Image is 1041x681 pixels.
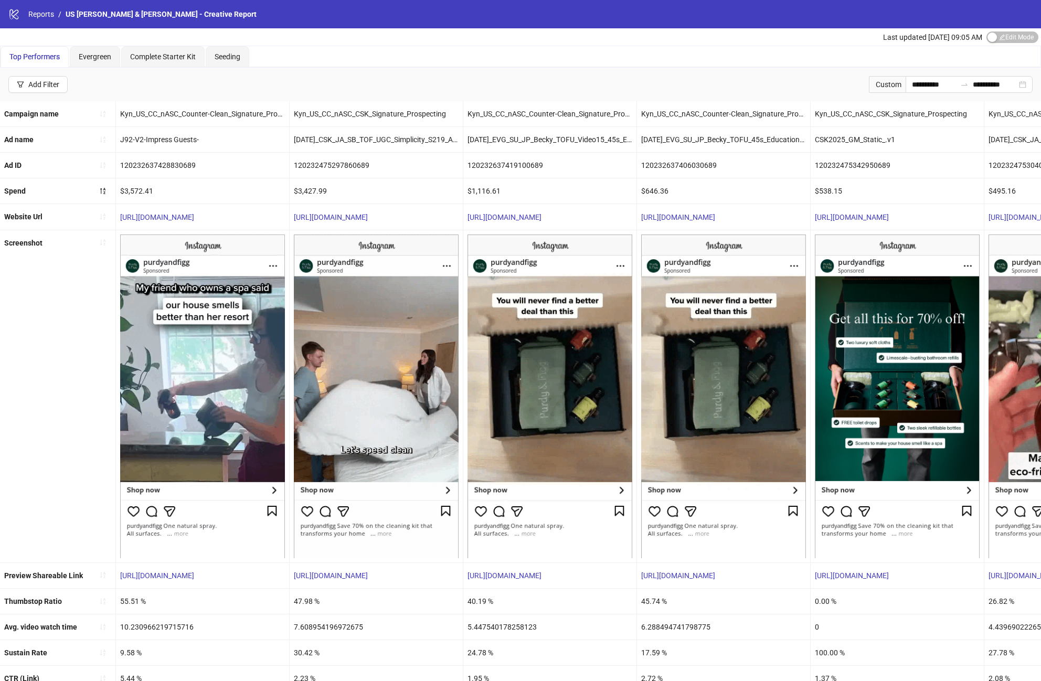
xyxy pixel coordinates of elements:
[99,598,107,605] span: sort-ascending
[811,178,984,204] div: $538.15
[290,178,463,204] div: $3,427.99
[811,153,984,178] div: 120232475342950689
[294,571,368,580] a: [URL][DOMAIN_NAME]
[4,212,43,221] b: Website Url
[99,649,107,656] span: sort-ascending
[58,8,61,20] li: /
[116,101,289,126] div: Kyn_US_CC_nASC_Counter-Clean_Signature_Prospecting
[637,153,810,178] div: 120232637406030689
[463,640,636,665] div: 24.78 %
[468,213,541,221] a: [URL][DOMAIN_NAME]
[463,178,636,204] div: $1,116.61
[8,76,68,93] button: Add Filter
[290,153,463,178] div: 120232475297860689
[99,239,107,246] span: sort-ascending
[641,213,715,221] a: [URL][DOMAIN_NAME]
[811,127,984,152] div: CSK2025_GM_Static_.v1
[99,110,107,118] span: sort-ascending
[815,213,889,221] a: [URL][DOMAIN_NAME]
[641,571,715,580] a: [URL][DOMAIN_NAME]
[26,8,56,20] a: Reports
[960,80,969,89] span: swap-right
[130,52,196,61] span: Complete Starter Kit
[815,571,889,580] a: [URL][DOMAIN_NAME]
[99,136,107,143] span: sort-ascending
[4,239,43,247] b: Screenshot
[116,614,289,640] div: 10.230966219715716
[120,235,285,558] img: Screenshot 120232637428830689
[637,178,810,204] div: $646.36
[883,33,982,41] span: Last updated [DATE] 09:05 AM
[290,640,463,665] div: 30.42 %
[869,76,906,93] div: Custom
[463,614,636,640] div: 5.447540178258123
[290,101,463,126] div: Kyn_US_CC_nASC_CSK_Signature_Prospecting
[463,127,636,152] div: [DATE]_EVG_SU_JP_Becky_TOFU_Video15_45s_Educational_S214_Cv1_
[4,110,59,118] b: Campaign name
[641,235,806,558] img: Screenshot 120232637406030689
[811,614,984,640] div: 0
[4,135,34,144] b: Ad name
[294,235,459,558] img: Screenshot 120232475297860689
[811,589,984,614] div: 0.00 %
[637,589,810,614] div: 45.74 %
[463,101,636,126] div: Kyn_US_CC_nASC_Counter-Clean_Signature_Prospecting
[4,187,26,195] b: Spend
[120,213,194,221] a: [URL][DOMAIN_NAME]
[4,623,77,631] b: Avg. video watch time
[215,52,240,61] span: Seeding
[290,614,463,640] div: 7.608954196972675
[79,52,111,61] span: Evergreen
[811,101,984,126] div: Kyn_US_CC_nASC_CSK_Signature_Prospecting
[290,589,463,614] div: 47.98 %
[116,589,289,614] div: 55.51 %
[66,10,257,18] span: US [PERSON_NAME] & [PERSON_NAME] - Creative Report
[815,235,980,558] img: Screenshot 120232475342950689
[637,127,810,152] div: [DATE]_EVG_SU_JP_Becky_TOFU_45s_Educational_S214_C_
[4,161,22,169] b: Ad ID
[463,589,636,614] div: 40.19 %
[294,213,368,221] a: [URL][DOMAIN_NAME]
[99,162,107,169] span: sort-ascending
[116,153,289,178] div: 120232637428830689
[28,80,59,89] div: Add Filter
[99,187,107,195] span: sort-descending
[290,127,463,152] div: [DATE]_CSK_JA_SB_TOF_UGC_Simplicity_S219_A_v1_
[9,52,60,61] span: Top Performers
[468,235,632,558] img: Screenshot 120232637419100689
[116,178,289,204] div: $3,572.41
[4,597,62,605] b: Thumbstop Ratio
[637,614,810,640] div: 6.288494741798775
[960,80,969,89] span: to
[468,571,541,580] a: [URL][DOMAIN_NAME]
[99,213,107,220] span: sort-ascending
[99,571,107,579] span: sort-ascending
[120,571,194,580] a: [URL][DOMAIN_NAME]
[4,571,83,580] b: Preview Shareable Link
[116,640,289,665] div: 9.58 %
[4,648,47,657] b: Sustain Rate
[116,127,289,152] div: J92-V2-Impress Guests-
[811,640,984,665] div: 100.00 %
[637,640,810,665] div: 17.59 %
[463,153,636,178] div: 120232637419100689
[637,101,810,126] div: Kyn_US_CC_nASC_Counter-Clean_Signature_Prospecting
[99,623,107,631] span: sort-ascending
[17,81,24,88] span: filter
